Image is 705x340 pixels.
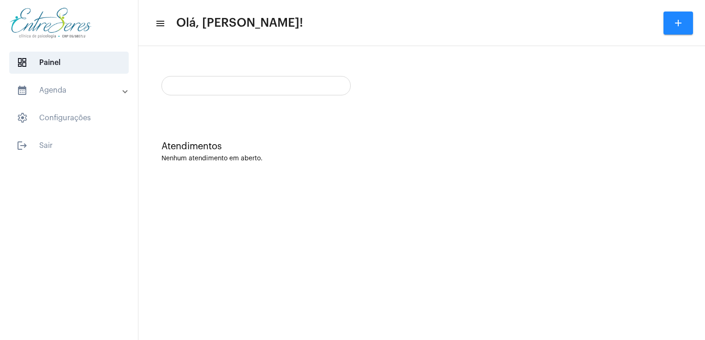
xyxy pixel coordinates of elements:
[17,85,123,96] mat-panel-title: Agenda
[155,18,164,29] mat-icon: sidenav icon
[161,155,682,162] div: Nenhum atendimento em aberto.
[17,85,28,96] mat-icon: sidenav icon
[9,135,129,157] span: Sair
[161,141,682,152] div: Atendimentos
[9,52,129,74] span: Painel
[6,79,138,101] mat-expansion-panel-header: sidenav iconAgenda
[7,5,94,41] img: aa27006a-a7e4-c883-abf8-315c10fe6841.png
[17,112,28,123] span: sidenav icon
[17,140,28,151] mat-icon: sidenav icon
[673,18,684,29] mat-icon: add
[17,57,28,68] span: sidenav icon
[176,16,303,30] span: Olá, [PERSON_NAME]!
[9,107,129,129] span: Configurações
